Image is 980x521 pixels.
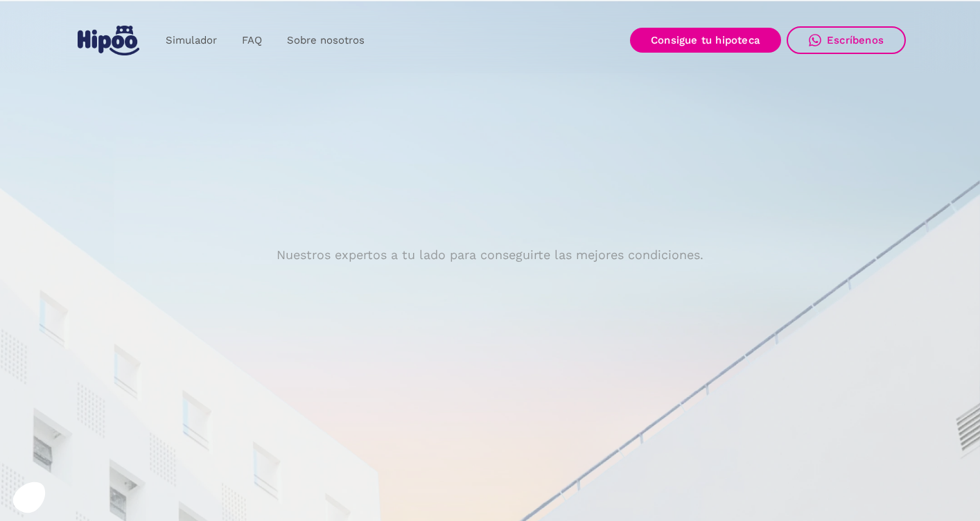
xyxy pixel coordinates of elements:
[229,27,274,54] a: FAQ
[277,249,703,260] p: Nuestros expertos a tu lado para conseguirte las mejores condiciones.
[630,28,781,53] a: Consigue tu hipoteca
[153,27,229,54] a: Simulador
[827,34,884,46] div: Escríbenos
[74,20,142,61] a: home
[274,27,377,54] a: Sobre nosotros
[787,26,906,54] a: Escríbenos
